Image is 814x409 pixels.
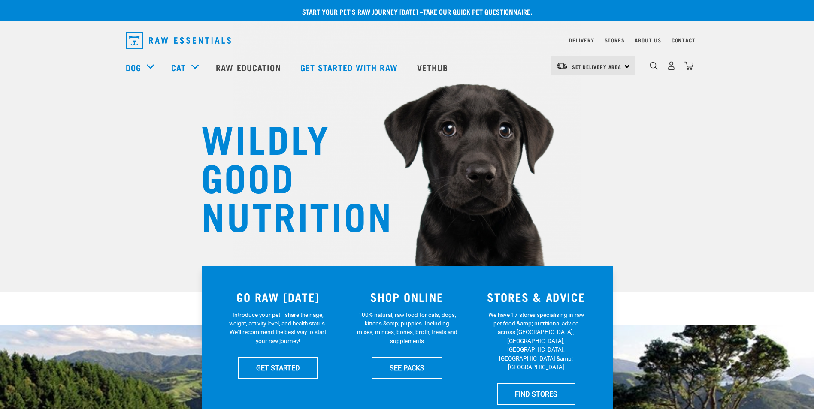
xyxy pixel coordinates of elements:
[672,39,696,42] a: Contact
[409,50,459,84] a: Vethub
[635,39,661,42] a: About Us
[201,118,373,234] h1: WILDLY GOOD NUTRITION
[569,39,594,42] a: Delivery
[605,39,625,42] a: Stores
[572,65,622,68] span: Set Delivery Area
[477,290,596,304] h3: STORES & ADVICE
[126,32,231,49] img: Raw Essentials Logo
[667,61,676,70] img: user.png
[119,28,696,52] nav: dropdown navigation
[684,61,693,70] img: home-icon@2x.png
[219,290,338,304] h3: GO RAW [DATE]
[357,310,457,346] p: 100% natural, raw food for cats, dogs, kittens &amp; puppies. Including mixes, minces, bones, bro...
[348,290,466,304] h3: SHOP ONLINE
[292,50,409,84] a: Get started with Raw
[207,50,291,84] a: Raw Education
[171,61,186,74] a: Cat
[556,62,568,70] img: van-moving.png
[372,357,442,379] a: SEE PACKS
[650,62,658,70] img: home-icon-1@2x.png
[126,61,141,74] a: Dog
[227,310,328,346] p: Introduce your pet—share their age, weight, activity level, and health status. We'll recommend th...
[497,383,575,405] a: FIND STORES
[486,310,587,372] p: We have 17 stores specialising in raw pet food &amp; nutritional advice across [GEOGRAPHIC_DATA],...
[423,9,532,13] a: take our quick pet questionnaire.
[238,357,318,379] a: GET STARTED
